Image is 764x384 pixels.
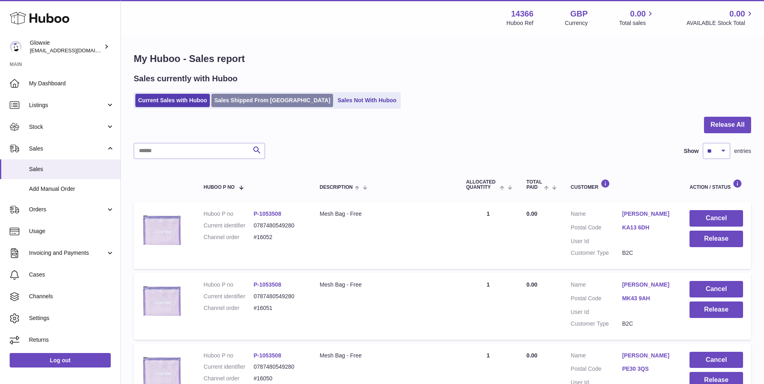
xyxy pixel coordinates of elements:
[526,211,537,217] span: 0.00
[622,281,674,289] a: [PERSON_NAME]
[619,19,655,27] span: Total sales
[142,281,182,321] img: 1753697928.jpg
[134,52,751,65] h1: My Huboo - Sales report
[29,271,114,279] span: Cases
[686,8,754,27] a: 0.00 AVAILABLE Stock Total
[622,352,674,359] a: [PERSON_NAME]
[204,363,254,371] dt: Current identifier
[29,145,106,153] span: Sales
[571,352,622,361] dt: Name
[704,117,751,133] button: Release All
[622,365,674,373] a: PE30 3QS
[29,293,114,300] span: Channels
[211,94,333,107] a: Sales Shipped From [GEOGRAPHIC_DATA]
[204,222,254,229] dt: Current identifier
[204,281,254,289] dt: Huboo P no
[29,336,114,344] span: Returns
[254,281,282,288] a: P-1053508
[511,8,534,19] strong: 14366
[254,363,304,371] dd: 0787480549280
[10,353,111,367] a: Log out
[684,147,699,155] label: Show
[204,185,235,190] span: Huboo P no
[571,295,622,304] dt: Postal Code
[29,314,114,322] span: Settings
[689,210,743,227] button: Cancel
[689,231,743,247] button: Release
[526,281,537,288] span: 0.00
[571,249,622,257] dt: Customer Type
[204,304,254,312] dt: Channel order
[622,249,674,257] dd: B2C
[254,233,304,241] dd: #16052
[135,94,210,107] a: Current Sales with Huboo
[320,352,450,359] div: Mesh Bag - Free
[204,352,254,359] dt: Huboo P no
[571,210,622,220] dt: Name
[254,222,304,229] dd: 0787480549280
[29,206,106,213] span: Orders
[689,352,743,368] button: Cancel
[466,180,497,190] span: ALLOCATED Quantity
[571,320,622,328] dt: Customer Type
[526,180,542,190] span: Total paid
[734,147,751,155] span: entries
[29,123,106,131] span: Stock
[630,8,646,19] span: 0.00
[204,375,254,382] dt: Channel order
[619,8,655,27] a: 0.00 Total sales
[204,293,254,300] dt: Current identifier
[320,185,353,190] span: Description
[142,210,182,250] img: 1753697928.jpg
[10,41,22,53] img: internalAdmin-14366@internal.huboo.com
[30,39,102,54] div: Glowxie
[729,8,745,19] span: 0.00
[29,249,106,257] span: Invoicing and Payments
[622,224,674,231] a: KA13 6DH
[254,304,304,312] dd: #16051
[204,210,254,218] dt: Huboo P no
[686,19,754,27] span: AVAILABLE Stock Total
[29,101,106,109] span: Listings
[254,352,282,359] a: P-1053508
[622,320,674,328] dd: B2C
[689,281,743,297] button: Cancel
[622,295,674,302] a: MK43 9AH
[29,227,114,235] span: Usage
[335,94,399,107] a: Sales Not With Huboo
[571,237,622,245] dt: User Id
[622,210,674,218] a: [PERSON_NAME]
[29,80,114,87] span: My Dashboard
[571,179,673,190] div: Customer
[526,352,537,359] span: 0.00
[571,365,622,375] dt: Postal Code
[29,185,114,193] span: Add Manual Order
[254,211,282,217] a: P-1053508
[320,281,450,289] div: Mesh Bag - Free
[571,224,622,233] dt: Postal Code
[689,301,743,318] button: Release
[458,202,518,269] td: 1
[29,165,114,173] span: Sales
[571,281,622,291] dt: Name
[565,19,588,27] div: Currency
[254,293,304,300] dd: 0787480549280
[204,233,254,241] dt: Channel order
[507,19,534,27] div: Huboo Ref
[570,8,588,19] strong: GBP
[254,375,304,382] dd: #16050
[571,308,622,316] dt: User Id
[458,273,518,340] td: 1
[134,73,238,84] h2: Sales currently with Huboo
[30,47,118,54] span: [EMAIL_ADDRESS][DOMAIN_NAME]
[689,179,743,190] div: Action / Status
[320,210,450,218] div: Mesh Bag - Free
